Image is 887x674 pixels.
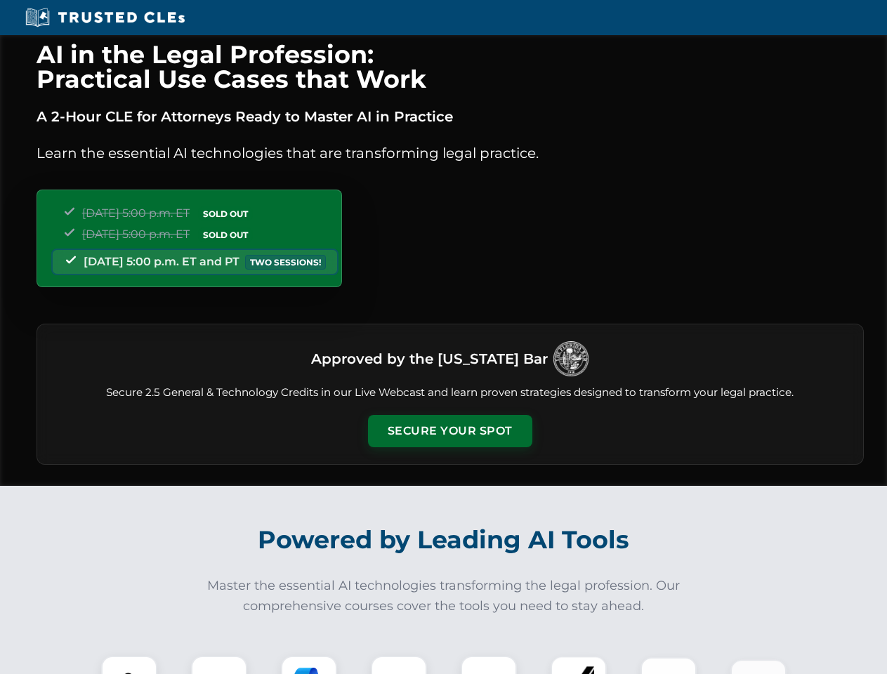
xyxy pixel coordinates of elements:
button: Secure Your Spot [368,415,532,447]
img: Trusted CLEs [21,7,189,28]
p: Learn the essential AI technologies that are transforming legal practice. [37,142,864,164]
span: SOLD OUT [198,227,253,242]
p: Secure 2.5 General & Technology Credits in our Live Webcast and learn proven strategies designed ... [54,385,846,401]
span: [DATE] 5:00 p.m. ET [82,206,190,220]
h3: Approved by the [US_STATE] Bar [311,346,548,371]
span: [DATE] 5:00 p.m. ET [82,227,190,241]
p: A 2-Hour CLE for Attorneys Ready to Master AI in Practice [37,105,864,128]
p: Master the essential AI technologies transforming the legal profession. Our comprehensive courses... [198,576,690,616]
h1: AI in the Legal Profession: Practical Use Cases that Work [37,42,864,91]
span: SOLD OUT [198,206,253,221]
img: Logo [553,341,589,376]
h2: Powered by Leading AI Tools [55,515,833,564]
